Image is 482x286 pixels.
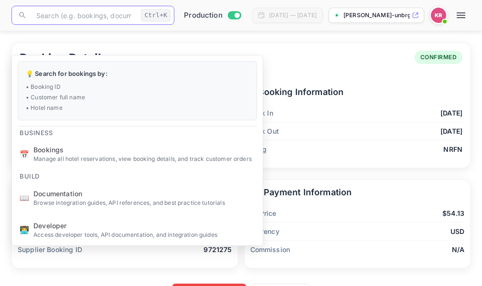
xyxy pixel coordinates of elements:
div: Ctrl+K [141,9,171,21]
p: USD [450,226,464,236]
span: Business [12,123,60,138]
h5: Booking Details [20,51,107,66]
p: Commission [250,244,290,254]
p: Access developer tools, API documentation, and integration guides [33,231,255,239]
p: Supplier Booking ID [18,244,82,254]
p: Currency [250,226,279,236]
p: 📅 [20,148,29,160]
span: Production [184,10,223,21]
span: Documentation [33,189,255,199]
p: N/A [452,244,464,254]
input: Search (e.g. bookings, documentation) [31,6,137,25]
p: Booking Information [245,85,463,98]
p: Payment Information [250,186,465,199]
p: • Customer full name [26,93,249,102]
p: • Hotel name [26,104,249,112]
p: NRFN [443,144,462,154]
img: Kobus Roux [431,8,446,23]
div: [DATE] — [DATE] [269,11,317,20]
span: Build [12,167,47,182]
p: 9721275 [204,244,232,254]
p: [DATE] [440,108,462,118]
div: Switch to Sandbox mode [180,10,245,21]
p: [PERSON_NAME]-unbrg.[PERSON_NAME]... [343,11,410,20]
span: Developer [33,221,255,231]
p: 📖 [20,192,29,203]
p: 👨‍💻 [20,224,29,235]
span: Bookings [33,145,255,155]
p: 💡 Search for bookings by: [26,69,249,79]
p: $54.13 [442,208,464,218]
span: CONFIRMED [415,53,463,62]
p: • Booking ID [26,83,249,91]
p: Browse integration guides, API references, and best practice tutorials [33,199,255,207]
p: [DATE] [440,126,462,136]
p: Tag [245,144,267,154]
p: Manage all hotel reservations, view booking details, and track customer orders [33,155,255,163]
